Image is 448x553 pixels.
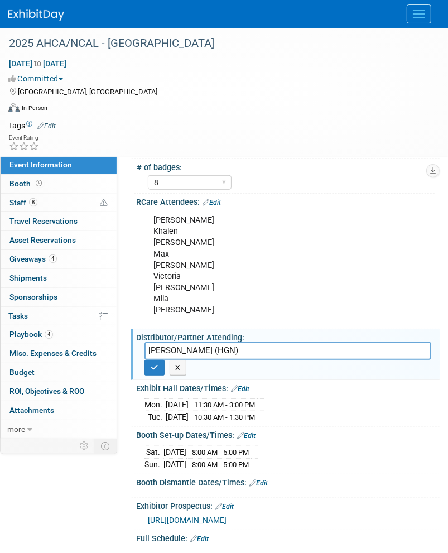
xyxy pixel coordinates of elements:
a: Shipments [1,269,117,287]
a: Edit [215,503,234,511]
a: Playbook4 [1,325,117,344]
span: Tasks [8,311,28,320]
td: Mon. [144,399,166,411]
a: Event Information [1,156,117,174]
span: 8:00 AM - 5:00 PM [192,460,249,469]
a: Edit [190,535,209,543]
span: 4 [49,254,57,263]
a: [URL][DOMAIN_NAME] [148,516,227,525]
div: Event Format [8,102,434,118]
a: Sponsorships [1,288,117,306]
a: Giveaways4 [1,250,117,268]
div: Exhibitor Prospectus: [136,498,440,512]
span: Travel Reservations [9,217,78,225]
span: Sponsorships [9,292,57,301]
td: Tags [8,120,56,131]
span: Playbook [9,330,53,339]
div: Full Schedule: [136,530,440,545]
td: Sun. [144,458,163,470]
a: Asset Reservations [1,231,117,249]
span: Potential Scheduling Conflict -- at least one attendee is tagged in another overlapping event. [100,198,108,208]
div: 2025 AHCA/NCAL - [GEOGRAPHIC_DATA] [5,33,426,54]
a: Booth [1,175,117,193]
span: 11:30 AM - 3:00 PM [194,401,255,409]
div: In-Person [21,104,47,112]
div: Event Rating [9,135,39,141]
a: Misc. Expenses & Credits [1,344,117,363]
td: [DATE] [163,446,186,459]
span: Misc. Expenses & Credits [9,349,97,358]
td: Sat. [144,446,163,459]
a: Tasks [1,307,117,325]
button: Menu [407,4,431,23]
img: ExhibitDay [8,9,64,21]
button: X [170,360,187,376]
td: [DATE] [166,411,189,422]
span: Budget [9,368,35,377]
div: Booth Dismantle Dates/Times: [136,474,440,489]
span: Attachments [9,406,54,415]
a: more [1,420,117,439]
div: Distributor/Partner Attending: [136,329,440,343]
img: Format-Inperson.png [8,103,20,112]
div: [PERSON_NAME] Khalen [PERSON_NAME] Max [PERSON_NAME] Victoria [PERSON_NAME] Mila [PERSON_NAME] [146,209,419,321]
span: Event Information [9,160,72,169]
span: [GEOGRAPHIC_DATA], [GEOGRAPHIC_DATA] [18,88,157,96]
a: Edit [37,122,56,130]
div: Exhibit Hall Dates/Times: [136,380,440,395]
span: ROI, Objectives & ROO [9,387,84,396]
a: Edit [231,385,249,393]
a: Edit [249,479,268,487]
span: Booth not reserved yet [33,179,44,187]
td: Personalize Event Tab Strip [75,439,94,453]
a: Edit [237,432,256,440]
span: 10:30 AM - 1:30 PM [194,413,255,421]
div: Booth Set-up Dates/Times: [136,427,440,441]
span: Giveaways [9,254,57,263]
a: ROI, Objectives & ROO [1,382,117,401]
a: Budget [1,363,117,382]
span: [DATE] [DATE] [8,59,67,69]
a: Edit [203,199,221,206]
span: Staff [9,198,37,207]
div: # of badges: [137,159,435,173]
span: 8:00 AM - 5:00 PM [192,448,249,456]
a: Travel Reservations [1,212,117,230]
span: Booth [9,179,44,188]
div: RCare Attendees: [136,194,440,208]
span: 4 [45,330,53,339]
span: more [7,425,25,434]
span: to [32,59,43,68]
a: Staff8 [1,194,117,212]
span: 8 [29,198,37,206]
span: Shipments [9,273,47,282]
a: Attachments [1,401,117,420]
td: Tue. [144,411,166,422]
span: Asset Reservations [9,235,76,244]
td: [DATE] [166,399,189,411]
td: Toggle Event Tabs [94,439,117,453]
td: [DATE] [163,458,186,470]
button: Committed [8,73,68,84]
